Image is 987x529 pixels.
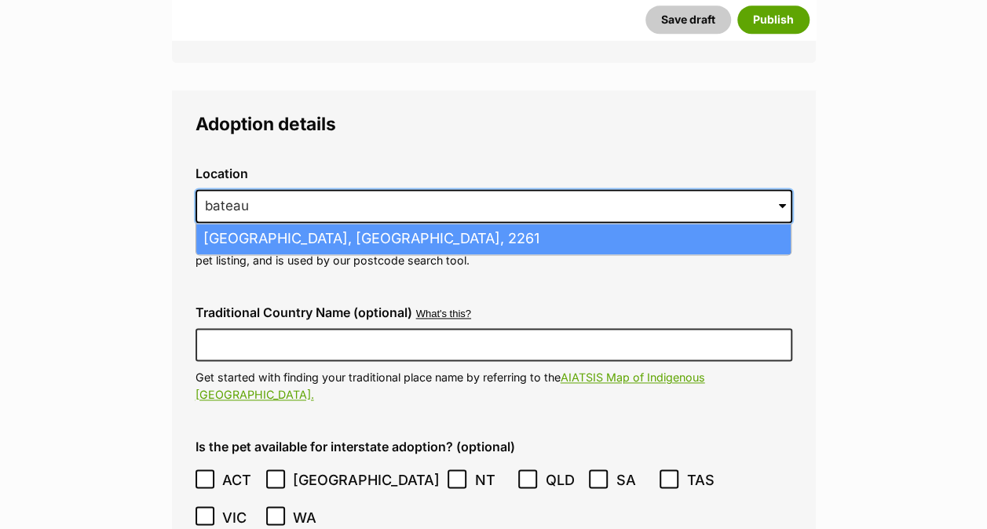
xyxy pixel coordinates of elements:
span: TAS [687,469,722,491]
span: VIC [222,506,258,527]
span: QLD [546,469,581,491]
span: [GEOGRAPHIC_DATA] [293,469,440,491]
button: Publish [737,5,810,34]
li: [GEOGRAPHIC_DATA], [GEOGRAPHIC_DATA], 2261 [196,224,791,254]
legend: Adoption details [196,114,792,134]
a: AIATSIS Map of Indigenous [GEOGRAPHIC_DATA]. [196,370,705,400]
label: Is the pet available for interstate adoption? (optional) [196,440,792,454]
button: Save draft [645,5,731,34]
label: Traditional Country Name (optional) [196,305,412,319]
span: WA [293,506,328,527]
span: SA [616,469,652,491]
p: Get started with finding your traditional place name by referring to the [196,369,792,403]
span: NT [475,469,510,491]
button: What's this? [416,308,471,320]
input: Enter suburb or postcode [196,189,792,224]
span: ACT [222,469,258,491]
label: Location [196,166,792,181]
